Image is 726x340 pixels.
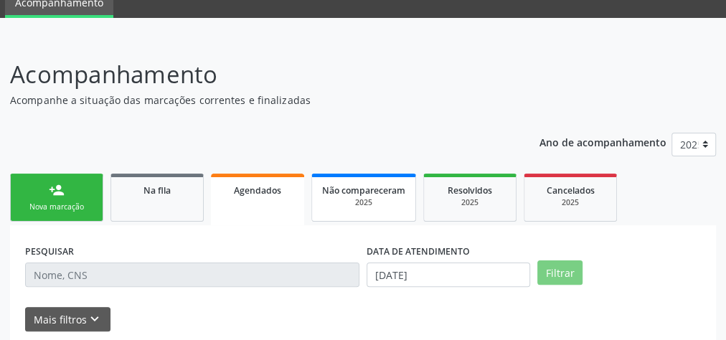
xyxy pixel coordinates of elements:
[322,184,405,197] span: Não compareceram
[367,263,530,287] input: Selecione um intervalo
[434,197,506,208] div: 2025
[322,197,405,208] div: 2025
[537,260,583,285] button: Filtrar
[143,184,171,197] span: Na fila
[25,263,359,287] input: Nome, CNS
[539,133,666,151] p: Ano de acompanhamento
[448,184,492,197] span: Resolvidos
[534,197,606,208] div: 2025
[234,184,281,197] span: Agendados
[367,240,470,263] label: DATA DE ATENDIMENTO
[49,182,65,198] div: person_add
[10,57,504,93] p: Acompanhamento
[87,311,103,327] i: keyboard_arrow_down
[21,202,93,212] div: Nova marcação
[25,307,110,332] button: Mais filtroskeyboard_arrow_down
[547,184,595,197] span: Cancelados
[25,240,74,263] label: PESQUISAR
[10,93,504,108] p: Acompanhe a situação das marcações correntes e finalizadas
